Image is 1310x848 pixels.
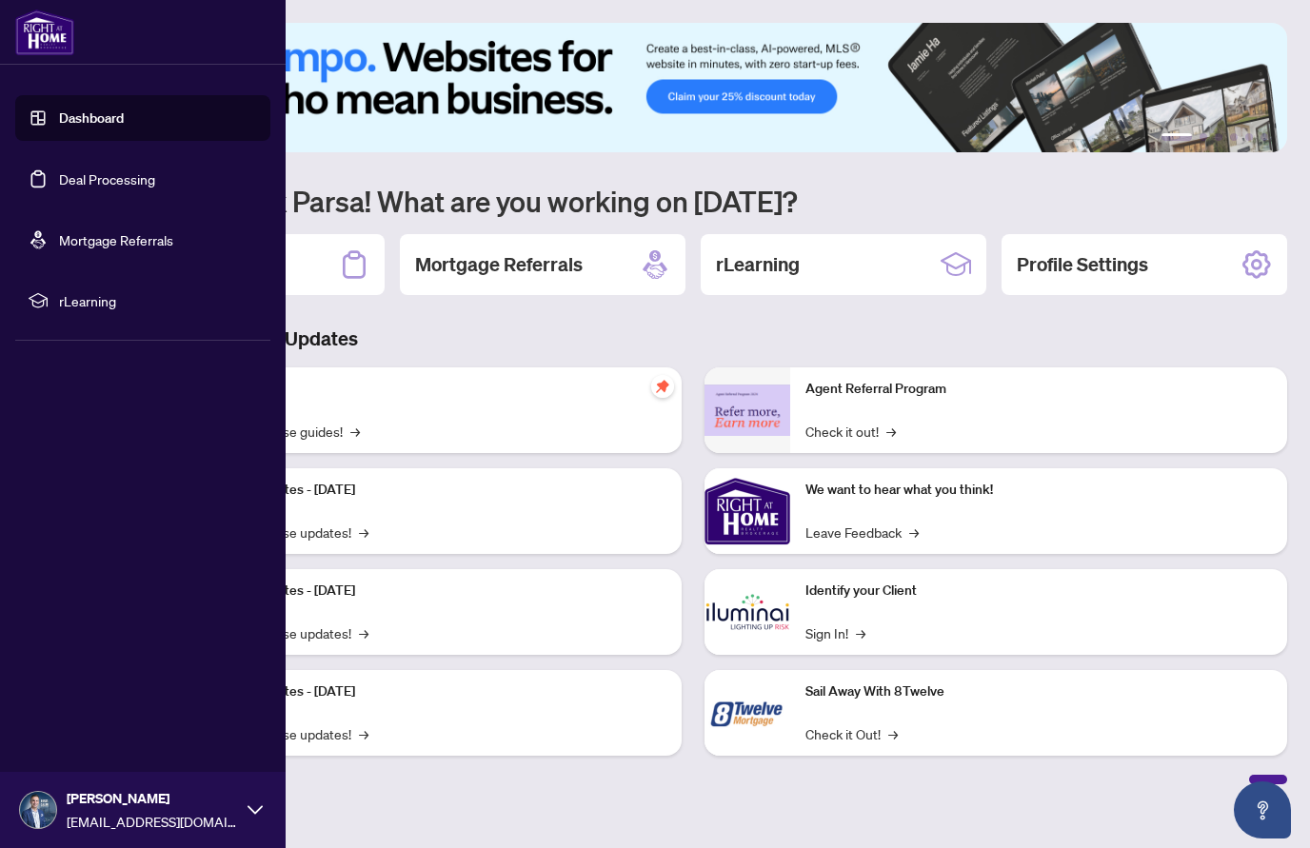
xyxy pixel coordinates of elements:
[359,622,368,643] span: →
[350,421,360,442] span: →
[805,622,865,643] a: Sign In!→
[705,385,790,437] img: Agent Referral Program
[200,379,666,400] p: Self-Help
[716,251,800,278] h2: rLearning
[1230,133,1238,141] button: 4
[99,325,1287,352] h3: Brokerage & Industry Updates
[1161,133,1192,141] button: 1
[1260,133,1268,141] button: 6
[99,183,1287,219] h1: Welcome back Parsa! What are you working on [DATE]?
[886,421,896,442] span: →
[805,421,896,442] a: Check it out!→
[909,522,919,542] span: →
[1200,133,1207,141] button: 2
[805,681,1272,702] p: Sail Away With 8Twelve
[200,581,666,601] p: Platform Updates - [DATE]
[705,468,790,554] img: We want to hear what you think!
[1234,781,1291,838] button: Open asap
[805,581,1272,601] p: Identify your Client
[805,723,898,744] a: Check it Out!→
[705,569,790,655] img: Identify your Client
[805,379,1272,400] p: Agent Referral Program
[67,811,238,832] span: [EMAIL_ADDRESS][DOMAIN_NAME]
[805,480,1272,501] p: We want to hear what you think!
[359,723,368,744] span: →
[59,231,173,248] a: Mortgage Referrals
[99,23,1287,152] img: Slide 0
[1215,133,1222,141] button: 3
[359,522,368,542] span: →
[200,480,666,501] p: Platform Updates - [DATE]
[888,723,898,744] span: →
[1017,251,1148,278] h2: Profile Settings
[59,290,257,311] span: rLearning
[705,670,790,756] img: Sail Away With 8Twelve
[856,622,865,643] span: →
[59,109,124,127] a: Dashboard
[67,788,238,809] span: [PERSON_NAME]
[1245,133,1253,141] button: 5
[415,251,583,278] h2: Mortgage Referrals
[651,375,674,398] span: pushpin
[15,10,74,55] img: logo
[200,681,666,702] p: Platform Updates - [DATE]
[59,170,155,187] a: Deal Processing
[805,522,919,542] a: Leave Feedback→
[20,792,56,828] img: Profile Icon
